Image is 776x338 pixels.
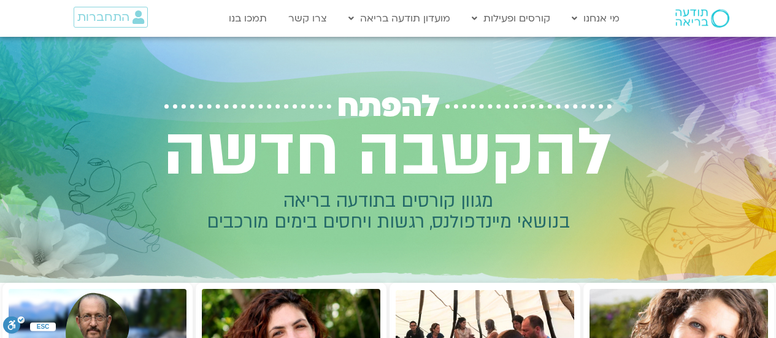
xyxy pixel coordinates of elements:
a: מי אנחנו [566,7,626,30]
a: מועדון תודעה בריאה [342,7,456,30]
a: התחברות [74,7,148,28]
a: קורסים ופעילות [466,7,556,30]
h2: להקשבה חדשה [148,115,629,191]
span: להפתח [337,89,439,124]
img: תודעה בריאה [675,9,729,28]
h2: מגוון קורסים בתודעה בריאה בנושאי מיינדפולנס, רגשות ויחסים בימים מורכבים [148,191,629,232]
span: התחברות [77,10,129,24]
a: תמכו בנו [223,7,273,30]
a: צרו קשר [282,7,333,30]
